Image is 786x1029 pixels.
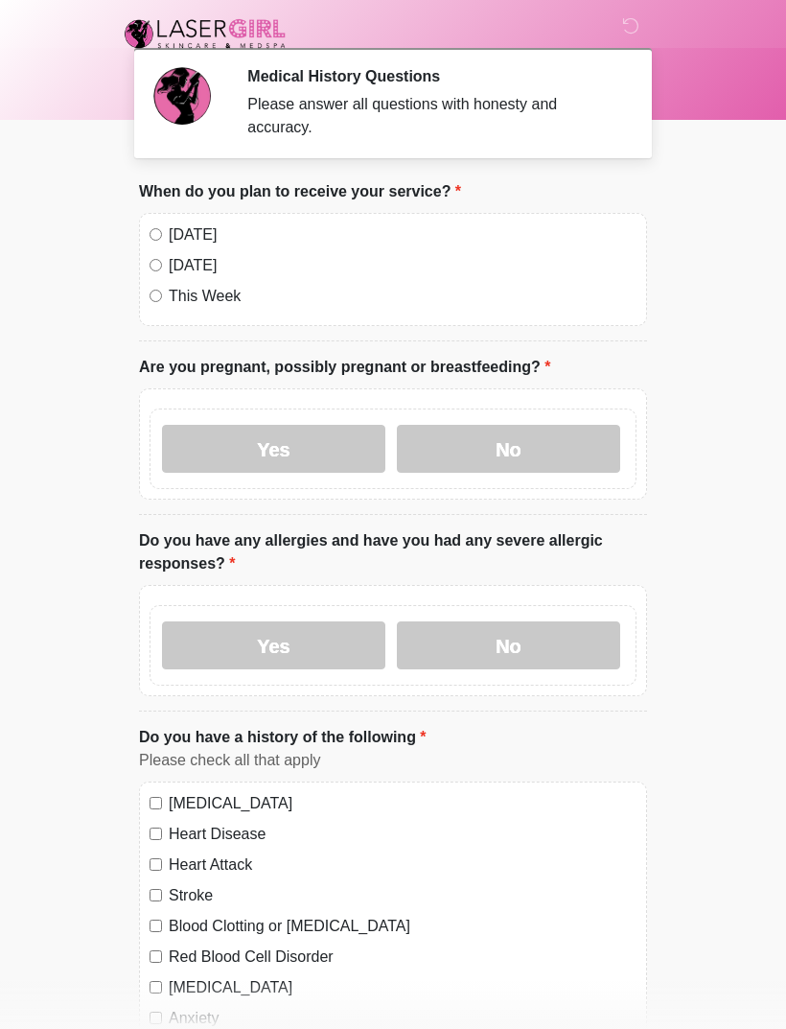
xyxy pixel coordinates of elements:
[397,621,620,669] label: No
[169,285,636,308] label: This Week
[150,259,162,271] input: [DATE]
[169,976,636,999] label: [MEDICAL_DATA]
[153,67,211,125] img: Agent Avatar
[169,915,636,938] label: Blood Clotting or [MEDICAL_DATA]
[169,254,636,277] label: [DATE]
[169,884,636,907] label: Stroke
[247,93,618,139] div: Please answer all questions with honesty and accuracy.
[169,792,636,815] label: [MEDICAL_DATA]
[150,889,162,901] input: Stroke
[169,946,636,969] label: Red Blood Cell Disorder
[150,858,162,871] input: Heart Attack
[150,290,162,302] input: This Week
[120,14,290,53] img: Laser Girl Med Spa LLC Logo
[150,920,162,932] input: Blood Clotting or [MEDICAL_DATA]
[139,726,427,749] label: Do you have a history of the following
[162,425,385,473] label: Yes
[397,425,620,473] label: No
[139,749,647,772] div: Please check all that apply
[150,1012,162,1024] input: Anxiety
[150,950,162,963] input: Red Blood Cell Disorder
[247,67,618,85] h2: Medical History Questions
[150,228,162,241] input: [DATE]
[169,854,636,877] label: Heart Attack
[139,356,550,379] label: Are you pregnant, possibly pregnant or breastfeeding?
[150,797,162,809] input: [MEDICAL_DATA]
[139,529,647,575] label: Do you have any allergies and have you had any severe allergic responses?
[150,981,162,994] input: [MEDICAL_DATA]
[169,223,636,246] label: [DATE]
[150,828,162,840] input: Heart Disease
[139,180,461,203] label: When do you plan to receive your service?
[162,621,385,669] label: Yes
[169,823,636,846] label: Heart Disease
